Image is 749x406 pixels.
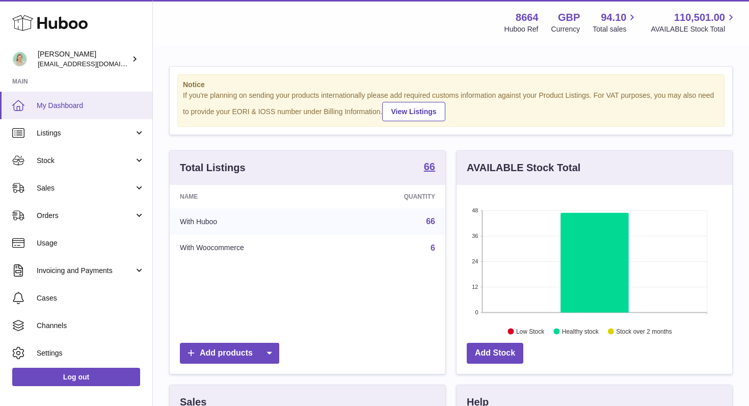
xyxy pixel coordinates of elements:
[551,24,580,34] div: Currency
[170,185,341,208] th: Name
[180,343,279,364] a: Add products
[467,161,580,175] h3: AVAILABLE Stock Total
[516,11,539,24] strong: 8664
[472,233,478,239] text: 36
[562,328,599,335] text: Healthy stock
[37,293,145,303] span: Cases
[472,258,478,264] text: 24
[37,321,145,331] span: Channels
[674,11,725,24] span: 110,501.00
[183,80,719,90] strong: Notice
[516,328,545,335] text: Low Stock
[341,185,445,208] th: Quantity
[38,49,129,69] div: [PERSON_NAME]
[558,11,580,24] strong: GBP
[37,348,145,358] span: Settings
[601,11,626,24] span: 94.10
[382,102,445,121] a: View Listings
[37,128,134,138] span: Listings
[170,208,341,235] td: With Huboo
[37,101,145,111] span: My Dashboard
[593,11,638,34] a: 94.10 Total sales
[180,161,246,175] h3: Total Listings
[170,235,341,261] td: With Woocommerce
[616,328,672,335] text: Stock over 2 months
[504,24,539,34] div: Huboo Ref
[651,24,737,34] span: AVAILABLE Stock Total
[475,309,478,315] text: 0
[431,243,435,252] a: 6
[651,11,737,34] a: 110,501.00 AVAILABLE Stock Total
[38,60,150,68] span: [EMAIL_ADDRESS][DOMAIN_NAME]
[12,368,140,386] a: Log out
[593,24,638,34] span: Total sales
[12,51,28,67] img: hello@thefacialcuppingexpert.com
[424,161,435,174] a: 66
[37,211,134,221] span: Orders
[37,266,134,276] span: Invoicing and Payments
[426,217,435,226] a: 66
[183,91,719,121] div: If you're planning on sending your products internationally please add required customs informati...
[424,161,435,172] strong: 66
[467,343,523,364] a: Add Stock
[37,183,134,193] span: Sales
[37,156,134,166] span: Stock
[472,207,478,213] text: 48
[472,284,478,290] text: 12
[37,238,145,248] span: Usage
